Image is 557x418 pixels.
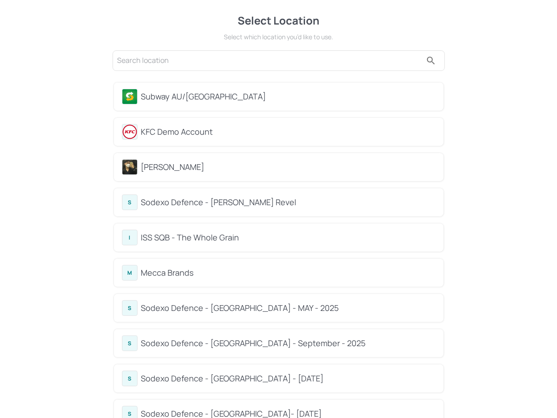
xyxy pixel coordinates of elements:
[117,54,422,68] input: Search location
[141,196,436,208] div: Sodexo Defence - [PERSON_NAME] Revel
[122,195,138,210] div: S
[122,335,138,351] div: S
[141,372,436,385] div: Sodexo Defence - [GEOGRAPHIC_DATA] - [DATE]
[122,124,137,139] img: avatar
[141,337,436,349] div: Sodexo Defence - [GEOGRAPHIC_DATA] - September - 2025
[122,160,137,174] img: avatar
[122,300,138,316] div: S
[141,161,436,173] div: [PERSON_NAME]
[122,230,138,245] div: I
[122,371,138,386] div: S
[141,232,436,244] div: ISS SQB - The Whole Grain
[111,12,446,29] div: Select Location
[141,267,436,279] div: Mecca Brands
[141,302,436,314] div: Sodexo Defence - [GEOGRAPHIC_DATA] - MAY - 2025
[111,32,446,41] div: Select which location you’d like to use.
[141,91,436,103] div: Subway AU/[GEOGRAPHIC_DATA]
[422,52,440,70] button: search
[122,265,138,281] div: M
[141,126,436,138] div: KFC Demo Account
[122,89,137,104] img: avatar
